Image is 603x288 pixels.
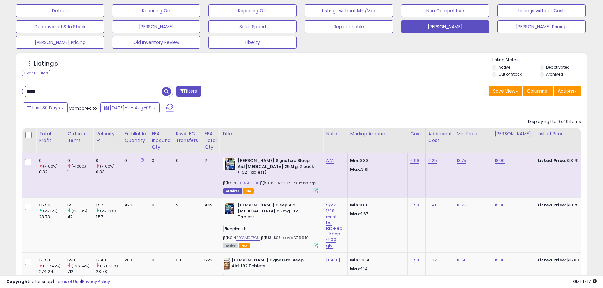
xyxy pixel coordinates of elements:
button: Listings without Min/Max [305,4,393,17]
div: Note [326,131,345,137]
div: 0.33 [96,169,122,175]
a: 6.98 [410,257,419,263]
button: [PERSON_NAME] [112,20,200,33]
span: replenish [223,225,248,232]
div: [PERSON_NAME] [495,131,532,137]
small: (-26.55%) [100,263,118,268]
button: Default [16,4,104,17]
small: (-26.54%) [72,263,90,268]
b: [PERSON_NAME] Sleep Aid [MEDICAL_DATA] 25 mg 192 Tablets [238,202,315,222]
small: (-100%) [100,164,115,169]
div: 0 [67,158,93,163]
b: [PERSON_NAME] Signature Sleep Aid, 192 Tablets [232,257,309,271]
div: 523 [67,257,93,263]
button: Liberty [208,36,297,49]
a: B01GMCF7CU [236,235,260,241]
div: Total Profit [39,131,62,144]
a: 15.00 [495,257,505,263]
button: Non Competitive [401,4,489,17]
a: 0.25 [428,157,437,164]
div: 0 [152,202,168,208]
strong: Max: [350,266,361,272]
div: 712 [67,269,93,274]
button: Listings without Cost [497,4,586,17]
span: Listings that have been deleted from Seller Central [223,188,242,194]
a: 0.41 [428,202,436,208]
div: 2 [176,202,197,208]
div: $15.00 [538,257,590,263]
div: 0 [39,158,65,163]
span: | SKU: KSSleepAidD719940 [261,235,309,240]
div: 1.97 [96,202,122,208]
a: 6.99 [410,157,419,164]
button: [PERSON_NAME] Pricing [497,20,586,33]
label: Deactivated [546,64,570,70]
div: 0 [96,158,122,163]
div: FBA inbound Qty [152,131,171,150]
span: Columns [527,88,547,94]
div: $13.75 [538,202,590,208]
div: ASIN: [223,158,318,193]
div: 35.96 [39,202,65,208]
button: [PERSON_NAME] Pricing [16,36,104,49]
button: Columns [523,86,553,96]
p: Listing States: [492,57,587,63]
a: N/A [326,157,334,164]
span: [DATE]-11 - Aug-09 [110,105,152,111]
label: Active [499,64,510,70]
span: All listings currently available for purchase on Amazon [223,243,238,248]
p: 1.67 [350,211,403,217]
label: Archived [546,71,563,77]
p: -0.14 [350,257,403,263]
b: [PERSON_NAME] Signature Sleep Aid [MEDICAL_DATA] 25 Mg, 2 pack (192 Tablets) [238,158,315,177]
div: ASIN: [223,202,318,248]
div: 0.32 [39,169,65,175]
strong: Max: [350,211,361,217]
div: 0 [124,158,144,163]
b: Listed Price: [538,202,567,208]
span: FBA [239,243,250,248]
small: (25.53%) [72,208,87,213]
img: 51DCU+WUp4L._SL40_.jpg [223,202,236,215]
div: 526 [204,257,214,263]
strong: Min: [350,157,360,163]
div: 2 [204,158,214,163]
button: Repricing On [112,4,200,17]
div: 59 [67,202,93,208]
button: [PERSON_NAME] [401,20,489,33]
div: Min Price [457,131,489,137]
a: Terms of Use [54,279,81,285]
div: Clear All Filters [22,70,50,76]
div: Rsvd. FC Transfers [176,131,199,144]
div: Ordered Items [67,131,91,144]
div: 0 [176,158,197,163]
button: Filters [176,86,201,97]
div: 28.73 [39,214,65,220]
div: 171.53 [39,257,65,263]
strong: Min: [350,257,360,263]
button: Replenishable [305,20,393,33]
div: Displaying 1 to 9 of 9 items [528,119,581,125]
a: Privacy Policy [82,279,110,285]
p: 3.91 [350,167,403,172]
b: Listed Price: [538,157,567,163]
strong: Min: [350,202,360,208]
a: B0045XGE9E [236,181,259,186]
div: Cost [410,131,423,137]
div: 423 [124,202,144,208]
a: 13.75 [457,157,467,164]
span: FBA [243,188,254,194]
small: (25.17%) [43,208,58,213]
small: (-100%) [43,164,58,169]
div: Markup Amount [350,131,405,137]
p: 1.14 [350,266,403,272]
div: Velocity [96,131,119,137]
div: Additional Cost [428,131,451,144]
span: Compared to: [69,105,98,111]
div: 23.73 [96,269,122,274]
button: Repricing Off [208,4,297,17]
span: | SKU: FBA16ZDZ1SY8.missing2 [260,181,316,186]
a: 9/27-1/28 must be labeled - keep ~500 qty [326,202,342,248]
div: FBA Total Qty [204,131,217,150]
strong: Copyright [6,279,29,285]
